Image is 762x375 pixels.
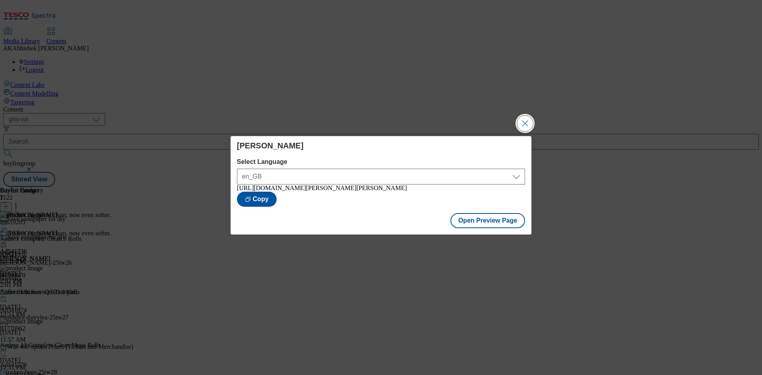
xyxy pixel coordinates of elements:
div: [URL][DOMAIN_NAME][PERSON_NAME][PERSON_NAME] [237,185,525,192]
div: Modal [231,136,531,235]
button: Copy [237,192,277,207]
button: Open Preview Page [450,213,525,228]
label: Select Language [237,158,525,165]
button: Close Modal [517,115,533,131]
h4: [PERSON_NAME] [237,141,525,150]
